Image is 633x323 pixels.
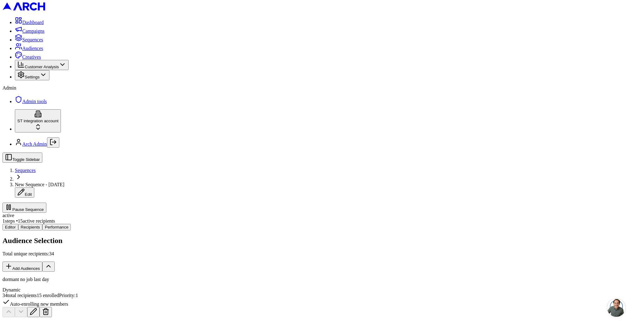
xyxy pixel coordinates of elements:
a: Sequences [15,37,43,42]
button: Add Audiences [2,262,42,272]
span: 1 steps • 15 active recipients [2,218,55,224]
button: Recipients [18,224,42,230]
button: Pause Sequence [2,203,46,213]
span: ST integration account [17,119,58,123]
a: Creatives [15,54,41,60]
span: Campaigns [22,28,45,34]
button: Edit [15,187,34,198]
span: Audiences [22,46,43,51]
a: Admin tools [15,99,47,104]
a: Open chat [607,298,626,317]
span: 15 enrolled [37,293,59,298]
a: Audiences [15,46,43,51]
span: Dashboard [22,20,44,25]
span: New Sequence - [DATE] [15,182,64,187]
button: Log out [47,137,59,148]
button: Toggle Sidebar [2,153,42,163]
span: 34 total recipients [2,293,37,298]
button: Performance [42,224,71,230]
a: Dashboard [15,20,44,25]
a: Campaigns [15,28,45,34]
div: Admin [2,85,631,91]
button: Customer Analysis [15,60,69,70]
p: Total unique recipients: 34 [2,251,631,257]
a: Sequences [15,168,36,173]
button: ST integration account [15,109,61,132]
span: Sequences [22,37,43,42]
p: dormant no job last day [2,277,631,282]
span: Admin tools [22,99,47,104]
button: Editor [2,224,18,230]
h2: Audience Selection [2,237,631,245]
span: Creatives [22,54,41,60]
nav: breadcrumb [2,168,631,198]
span: Toggle Sidebar [12,157,40,162]
span: Edit [25,192,32,197]
div: active [2,213,631,218]
a: Arch Admin [22,141,47,147]
span: Auto-enrolling new members [2,301,68,307]
span: Customer Analysis [25,65,59,69]
span: Settings [25,75,40,79]
button: Settings [15,70,49,80]
div: Dynamic [2,287,631,293]
span: Priority: 1 [59,293,78,298]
